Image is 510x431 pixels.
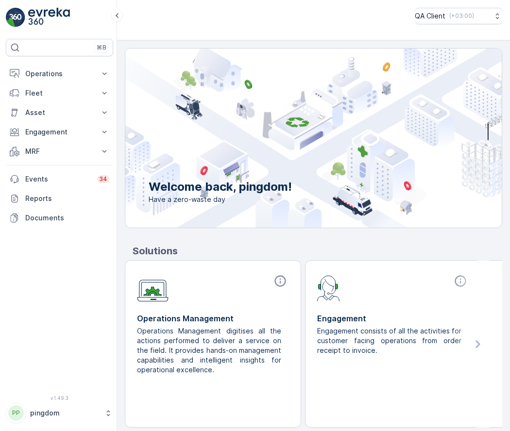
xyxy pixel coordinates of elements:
[6,395,113,401] span: v 1.49.3
[6,64,113,83] button: Operations
[25,194,109,203] p: Reports
[149,179,292,195] p: Welcome back, pingdom!
[8,405,24,421] div: PP
[6,169,113,189] a: Events34
[415,11,445,21] p: QA Client
[317,326,461,355] p: Engagement consists of all the activities for customer facing operations from order receipt to in...
[25,108,94,117] p: Asset
[149,195,292,204] span: Have a zero-waste day
[6,142,113,161] button: MRF
[133,244,502,258] p: Solutions
[317,313,469,324] p: Engagement
[30,408,100,418] p: pingdom
[449,12,474,20] p: ( +03:00 )
[25,147,94,156] p: MRF
[25,213,109,223] p: Documents
[25,69,94,79] p: Operations
[25,127,94,137] p: Engagement
[6,8,25,27] img: logo
[6,189,113,208] a: Reports
[415,8,502,24] button: QA Client(+03:00)
[28,8,70,27] img: logo_light-DOdMpM7g.png
[82,49,502,228] img: city illustration
[97,44,106,51] p: ⌘B
[6,122,113,142] button: Engagement
[137,274,169,302] img: module-icon
[6,83,113,103] button: Fleet
[25,174,91,184] p: Events
[137,313,289,324] p: Operations Management
[137,326,281,375] p: Operations Management digitises all the actions performed to deliver a service on the field. It p...
[25,88,94,98] p: Fleet
[99,175,107,183] p: 34
[6,208,113,228] a: Documents
[6,103,113,122] button: Asset
[317,274,340,301] img: module-icon
[6,403,113,423] button: PPpingdom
